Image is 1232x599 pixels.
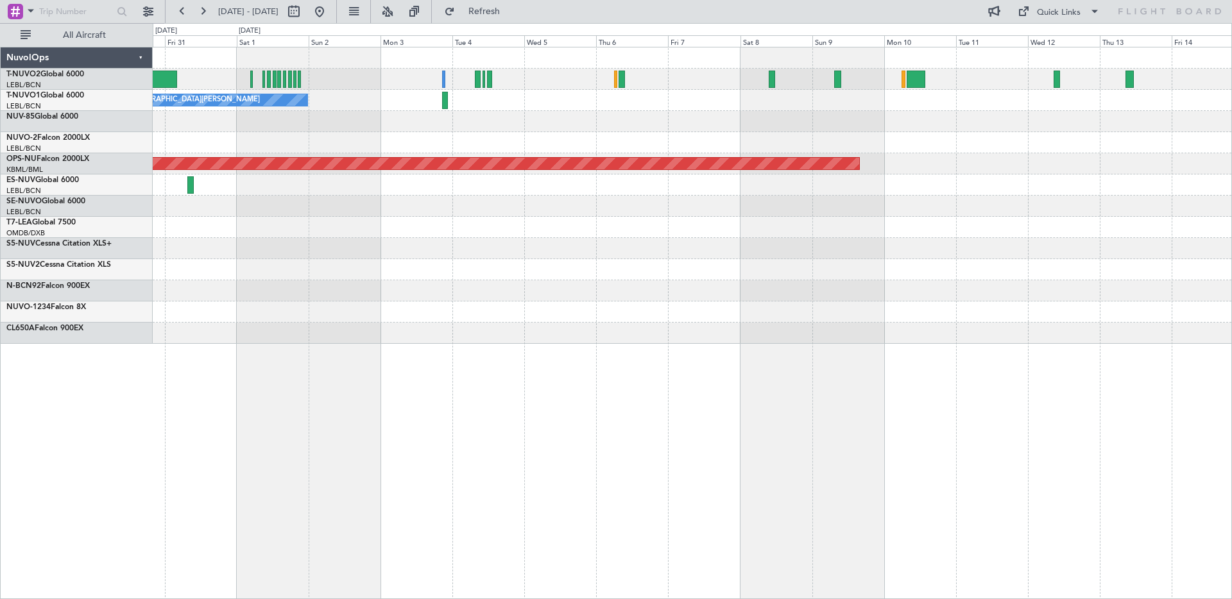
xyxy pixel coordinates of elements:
span: ES-NUV [6,176,35,184]
span: N-BCN92 [6,282,41,290]
button: Refresh [438,1,515,22]
a: NUV-85Global 6000 [6,113,78,121]
div: Sun 2 [309,35,381,47]
a: SE-NUVOGlobal 6000 [6,198,85,205]
span: T-NUVO1 [6,92,40,99]
div: Tue 11 [956,35,1028,47]
div: [DATE] [155,26,177,37]
div: Thu 6 [596,35,668,47]
span: [DATE] - [DATE] [218,6,278,17]
a: KBML/BML [6,165,43,174]
span: T7-LEA [6,219,32,226]
div: Sun 9 [812,35,884,47]
span: T-NUVO2 [6,71,40,78]
a: S5-NUV2Cessna Citation XLS [6,261,111,269]
div: Wed 12 [1028,35,1100,47]
div: No Crew [GEOGRAPHIC_DATA][PERSON_NAME] [96,90,260,110]
span: S5-NUV2 [6,261,40,269]
span: OPS-NU [6,155,37,163]
span: SE-NUVO [6,198,42,205]
a: ES-NUVGlobal 6000 [6,176,79,184]
div: Fri 31 [165,35,237,47]
a: NUVO-2Falcon 2000LX [6,134,90,142]
a: OMDB/DXB [6,228,45,238]
a: S5-NUVCessna Citation XLS+ [6,240,112,248]
a: LEBL/BCN [6,186,41,196]
input: Trip Number [39,2,113,21]
a: T-NUVO2Global 6000 [6,71,84,78]
span: Refresh [458,7,511,16]
div: Sat 1 [237,35,309,47]
span: All Aircraft [33,31,135,40]
div: [DATE] [239,26,261,37]
div: Tue 4 [452,35,524,47]
a: T-NUVO1Global 6000 [6,92,84,99]
span: S5-NUV [6,240,35,248]
div: Mon 10 [884,35,956,47]
span: NUV-85 [6,113,35,121]
span: NUVO-2 [6,134,37,142]
button: Quick Links [1011,1,1106,22]
a: LEBL/BCN [6,207,41,217]
div: Fri 7 [668,35,740,47]
div: Mon 3 [381,35,452,47]
span: NUVO-1234 [6,303,51,311]
a: OPS-NUFalcon 2000LX [6,155,89,163]
a: LEBL/BCN [6,101,41,111]
button: All Aircraft [14,25,139,46]
a: T7-LEAGlobal 7500 [6,219,76,226]
a: LEBL/BCN [6,80,41,90]
a: CL650AFalcon 900EX [6,325,83,332]
div: Quick Links [1037,6,1081,19]
a: NUVO-1234Falcon 8X [6,303,86,311]
a: N-BCN92Falcon 900EX [6,282,90,290]
div: Sat 8 [740,35,812,47]
div: Thu 13 [1100,35,1172,47]
span: CL650A [6,325,35,332]
div: Wed 5 [524,35,596,47]
a: LEBL/BCN [6,144,41,153]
